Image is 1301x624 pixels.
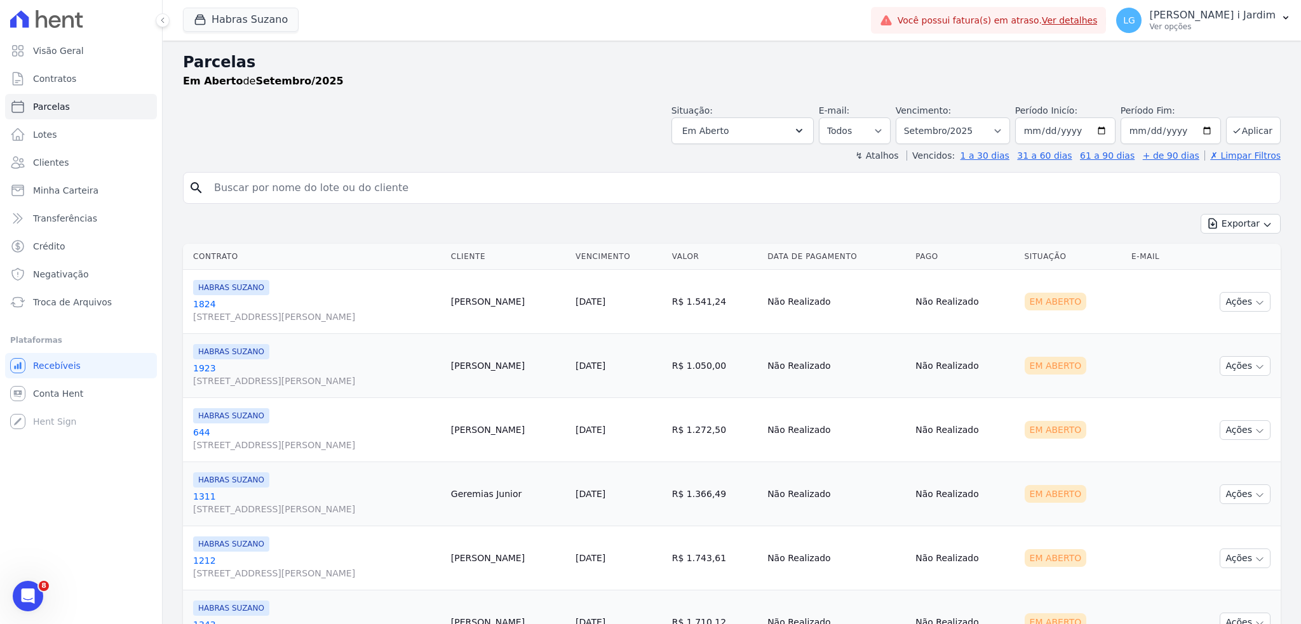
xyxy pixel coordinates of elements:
a: Lotes [5,122,157,147]
div: Em Aberto [1025,421,1087,439]
td: [PERSON_NAME] [446,334,570,398]
div: Em Aberto [1025,357,1087,375]
a: Crédito [5,234,157,259]
th: E-mail [1126,244,1183,270]
span: Recebíveis [33,359,81,372]
button: Habras Suzano [183,8,299,32]
a: [DATE] [576,296,605,307]
div: Plataformas [10,333,152,348]
button: LG [PERSON_NAME] i Jardim Ver opções [1106,3,1301,38]
button: Em Aberto [671,117,814,144]
th: Vencimento [570,244,667,270]
span: HABRAS SUZANO [193,344,269,359]
a: 644[STREET_ADDRESS][PERSON_NAME] [193,426,441,451]
td: Geremias Junior [446,462,570,526]
th: Situação [1020,244,1127,270]
input: Buscar por nome do lote ou do cliente [206,175,1275,201]
span: Conta Hent [33,387,83,400]
td: R$ 1.743,61 [667,526,762,590]
td: R$ 1.272,50 [667,398,762,462]
span: Transferências [33,212,97,225]
td: Não Realizado [910,526,1019,590]
span: Minha Carteira [33,184,98,197]
span: LG [1123,16,1135,25]
label: Período Fim: [1121,104,1221,117]
p: de [183,74,344,89]
a: Contratos [5,66,157,91]
button: Ações [1220,420,1271,440]
span: Negativação [33,268,89,281]
div: Em Aberto [1025,485,1087,503]
td: Não Realizado [762,526,910,590]
h2: Parcelas [183,51,1281,74]
span: Crédito [33,240,65,253]
span: 8 [39,581,49,591]
span: HABRAS SUZANO [193,601,269,616]
strong: Em Aberto [183,75,243,87]
button: Ações [1220,484,1271,504]
a: Troca de Arquivos [5,289,157,315]
span: Contratos [33,72,76,85]
td: [PERSON_NAME] [446,526,570,590]
span: Em Aberto [682,123,729,138]
a: + de 90 dias [1143,150,1199,161]
td: R$ 1.050,00 [667,334,762,398]
label: Vencimento: [896,105,951,116]
a: Minha Carteira [5,178,157,203]
a: Parcelas [5,94,157,119]
a: 1 a 30 dias [961,150,1009,161]
a: 31 a 60 dias [1017,150,1072,161]
button: Ações [1220,292,1271,312]
a: [DATE] [576,553,605,563]
td: Não Realizado [910,462,1019,526]
span: HABRAS SUZANO [193,280,269,295]
td: Não Realizado [762,398,910,462]
a: 1212[STREET_ADDRESS][PERSON_NAME] [193,554,441,580]
div: Em Aberto [1025,293,1087,310]
label: ↯ Atalhos [855,150,898,161]
label: Situação: [671,105,713,116]
span: [STREET_ADDRESS][PERSON_NAME] [193,439,441,451]
a: Negativação [5,262,157,287]
span: [STREET_ADDRESS][PERSON_NAME] [193,567,441,580]
th: Cliente [446,244,570,270]
span: Você possui fatura(s) em atraso. [898,14,1098,27]
label: Vencidos: [907,150,955,161]
label: E-mail: [819,105,850,116]
td: [PERSON_NAME] [446,398,570,462]
td: Não Realizado [762,462,910,526]
span: Parcelas [33,100,70,113]
td: Não Realizado [910,270,1019,334]
a: Conta Hent [5,381,157,406]
a: [DATE] [576,489,605,499]
a: [DATE] [576,425,605,435]
span: HABRAS SUZANO [193,408,269,423]
strong: Setembro/2025 [255,75,343,87]
a: Visão Geral [5,38,157,63]
button: Ações [1220,356,1271,376]
span: [STREET_ADDRESS][PERSON_NAME] [193,503,441,515]
span: Troca de Arquivos [33,296,112,309]
button: Ações [1220,548,1271,568]
td: R$ 1.541,24 [667,270,762,334]
td: [PERSON_NAME] [446,270,570,334]
button: Exportar [1201,214,1281,234]
div: Em Aberto [1025,549,1087,567]
a: ✗ Limpar Filtros [1204,150,1281,161]
a: 1824[STREET_ADDRESS][PERSON_NAME] [193,298,441,323]
td: Não Realizado [910,334,1019,398]
i: search [189,180,204,196]
label: Período Inicío: [1015,105,1077,116]
a: 61 a 90 dias [1080,150,1135,161]
td: Não Realizado [762,334,910,398]
a: 1311[STREET_ADDRESS][PERSON_NAME] [193,490,441,515]
a: 1923[STREET_ADDRESS][PERSON_NAME] [193,362,441,387]
span: [STREET_ADDRESS][PERSON_NAME] [193,375,441,387]
td: R$ 1.366,49 [667,462,762,526]
a: Ver detalhes [1042,15,1098,25]
td: Não Realizado [762,270,910,334]
span: HABRAS SUZANO [193,536,269,552]
span: [STREET_ADDRESS][PERSON_NAME] [193,310,441,323]
th: Data de Pagamento [762,244,910,270]
th: Contrato [183,244,446,270]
